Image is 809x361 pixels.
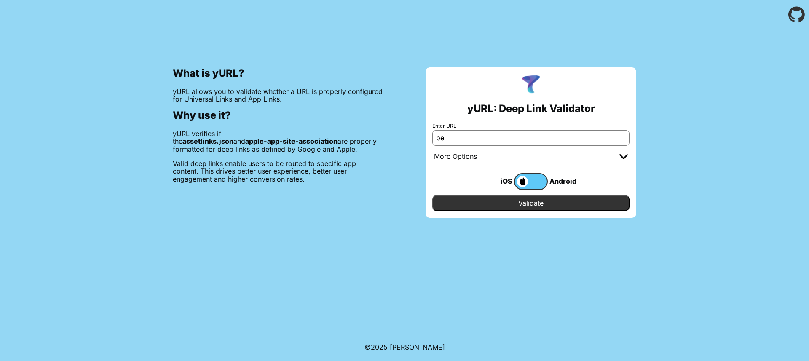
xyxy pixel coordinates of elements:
[371,343,388,351] span: 2025
[467,103,595,115] h2: yURL: Deep Link Validator
[364,333,445,361] footer: ©
[520,74,542,96] img: yURL Logo
[480,176,514,187] div: iOS
[173,88,383,103] p: yURL allows you to validate whether a URL is properly configured for Universal Links and App Links.
[182,137,233,145] b: assetlinks.json
[434,152,477,161] div: More Options
[245,137,338,145] b: apple-app-site-association
[173,160,383,183] p: Valid deep links enable users to be routed to specific app content. This drives better user exper...
[619,154,628,159] img: chevron
[548,176,581,187] div: Android
[432,195,630,211] input: Validate
[173,130,383,153] p: yURL verifies if the and are properly formatted for deep links as defined by Google and Apple.
[390,343,445,351] a: Michael Ibragimchayev's Personal Site
[432,130,630,145] input: e.g. https://app.chayev.com/xyx
[173,110,383,121] h2: Why use it?
[432,123,630,129] label: Enter URL
[173,67,383,79] h2: What is yURL?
